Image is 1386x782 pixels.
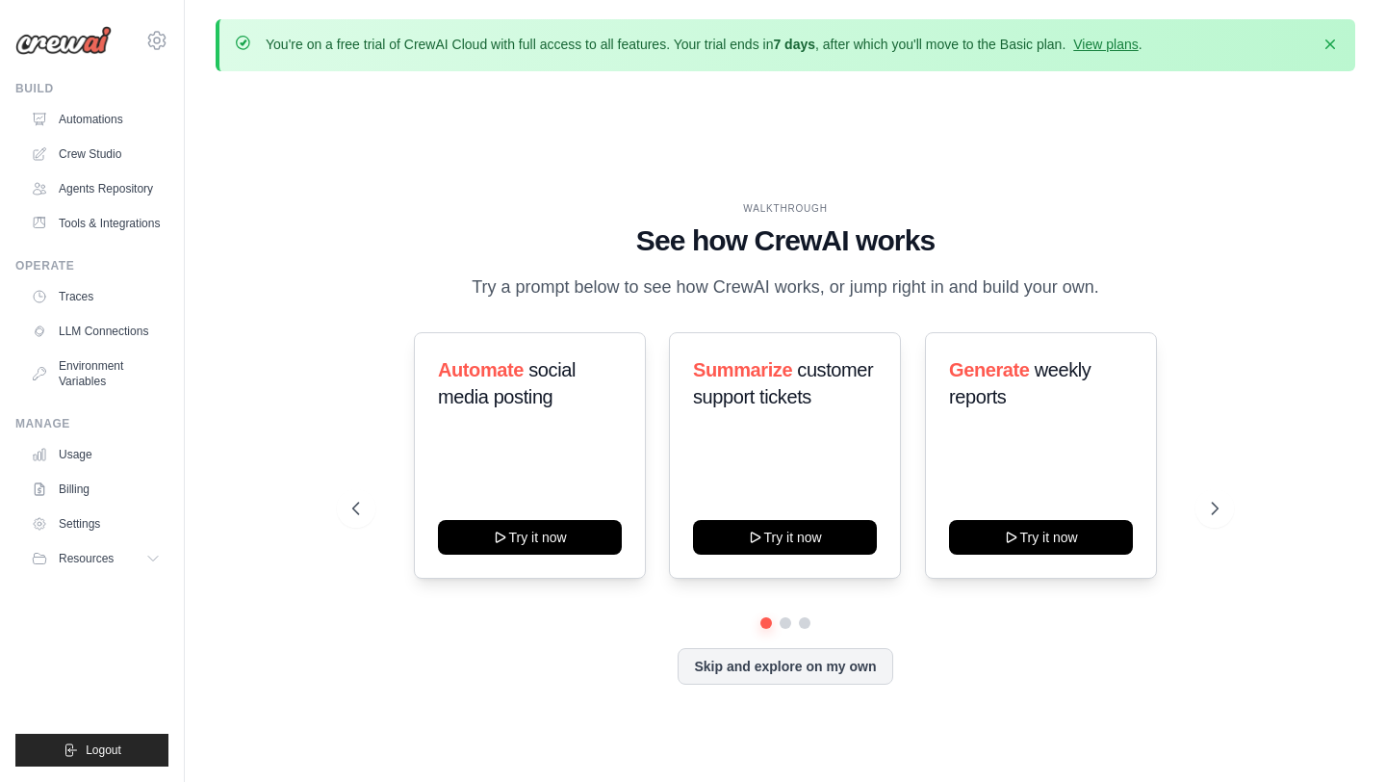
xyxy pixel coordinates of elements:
[23,281,168,312] a: Traces
[23,543,168,574] button: Resources
[949,520,1133,555] button: Try it now
[23,139,168,169] a: Crew Studio
[693,520,877,555] button: Try it now
[949,359,1030,380] span: Generate
[23,208,168,239] a: Tools & Integrations
[438,359,524,380] span: Automate
[15,416,168,431] div: Manage
[15,81,168,96] div: Build
[23,173,168,204] a: Agents Repository
[1073,37,1138,52] a: View plans
[693,359,792,380] span: Summarize
[23,316,168,347] a: LLM Connections
[86,743,121,758] span: Logout
[15,258,168,274] div: Operate
[59,551,114,566] span: Resources
[678,648,892,685] button: Skip and explore on my own
[462,274,1109,301] p: Try a prompt below to see how CrewAI works, or jump right in and build your own.
[266,35,1142,54] p: You're on a free trial of CrewAI Cloud with full access to all features. Your trial ends in , aft...
[23,104,168,135] a: Automations
[23,474,168,505] a: Billing
[15,734,168,767] button: Logout
[23,351,168,397] a: Environment Variables
[773,37,815,52] strong: 7 days
[438,520,622,555] button: Try it now
[352,201,1218,216] div: WALKTHROUGH
[23,439,168,470] a: Usage
[949,359,1091,407] span: weekly reports
[23,508,168,539] a: Settings
[15,26,112,55] img: Logo
[352,223,1218,258] h1: See how CrewAI works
